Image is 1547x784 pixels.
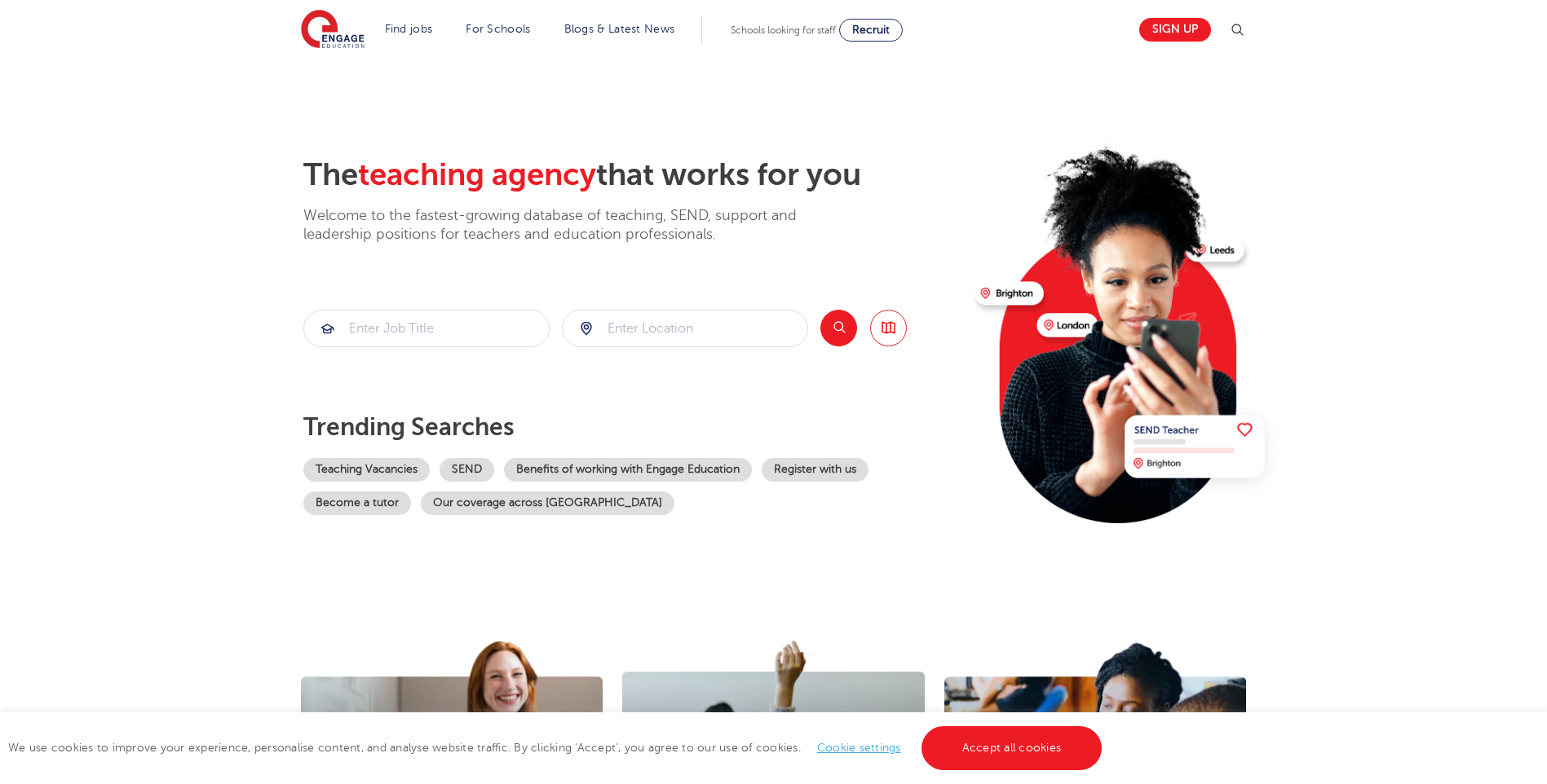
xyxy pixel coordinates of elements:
[303,412,961,442] p: Trending searches
[852,24,890,36] span: Recruit
[304,311,549,346] input: Submit
[301,10,365,51] img: Engage Education
[563,311,807,346] input: Submit
[731,24,836,36] span: Schools looking for staff
[303,156,961,194] h2: The that works for you
[385,23,433,35] a: Find jobs
[8,742,1106,754] span: We use cookies to improve your experience, personalise content, and analyse website traffic. By c...
[358,157,596,192] span: teaching agency
[303,206,842,244] p: Welcome to the fastest-growing database of teaching, SEND, support and leadership positions for t...
[922,726,1103,770] a: Accept all cookies
[564,23,675,35] a: Blogs & Latest News
[421,491,674,515] a: Our coverage across [GEOGRAPHIC_DATA]
[820,310,857,346] button: Search
[303,458,430,482] a: Teaching Vacancies
[562,310,808,347] div: Submit
[504,458,752,482] a: Benefits of working with Engage Education
[303,310,550,347] div: Submit
[762,458,869,482] a: Register with us
[466,23,530,35] a: For Schools
[440,458,494,482] a: SEND
[303,491,411,515] a: Become a tutor
[839,19,903,42] a: Recruit
[1139,18,1211,42] a: Sign up
[817,742,901,754] a: Cookie settings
